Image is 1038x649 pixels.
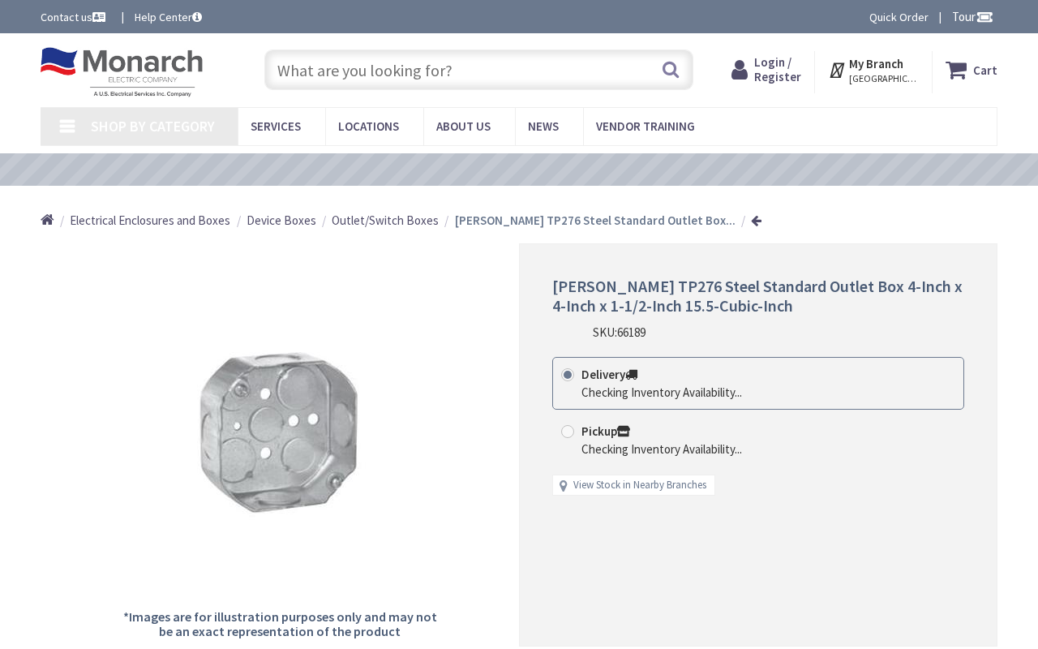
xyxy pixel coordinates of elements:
[581,384,742,401] div: Checking Inventory Availability...
[552,276,963,316] span: [PERSON_NAME] TP276 Steel Standard Outlet Box 4-Inch x 4-Inch x 1-1/2-Inch 15.5-Cubic-Inch
[946,55,997,84] a: Cart
[528,118,559,134] span: News
[332,213,439,228] span: Outlet/Switch Boxes
[158,313,401,557] img: Crouse-Hinds TP276 Steel Standard Outlet Box 4-Inch x 4-Inch x 1-1/2-Inch 15.5-Cubic-Inch
[247,212,316,229] a: Device Boxes
[264,49,693,90] input: What are you looking for?
[952,9,993,24] span: Tour
[332,212,439,229] a: Outlet/Switch Boxes
[593,324,646,341] div: SKU:
[455,213,736,228] strong: [PERSON_NAME] TP276 Steel Standard Outlet Box...
[573,478,706,493] a: View Stock in Nearby Branches
[581,423,630,439] strong: Pickup
[869,9,929,25] a: Quick Order
[117,610,442,638] h5: *Images are for illustration purposes only and may not be an exact representation of the product
[91,117,215,135] span: Shop By Category
[596,118,695,134] span: Vendor Training
[828,55,918,84] div: My Branch [GEOGRAPHIC_DATA], [GEOGRAPHIC_DATA]
[849,56,903,71] strong: My Branch
[849,72,918,85] span: [GEOGRAPHIC_DATA], [GEOGRAPHIC_DATA]
[731,55,801,84] a: Login / Register
[581,441,742,458] div: Checking Inventory Availability...
[581,367,637,382] strong: Delivery
[338,118,399,134] span: Locations
[436,118,491,134] span: About Us
[41,47,203,97] img: Monarch Electric Company
[973,55,997,84] strong: Cart
[247,213,316,228] span: Device Boxes
[70,213,230,228] span: Electrical Enclosures and Boxes
[754,54,801,84] span: Login / Register
[70,212,230,229] a: Electrical Enclosures and Boxes
[617,324,646,340] span: 66189
[41,9,109,25] a: Contact us
[135,9,202,25] a: Help Center
[251,118,301,134] span: Services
